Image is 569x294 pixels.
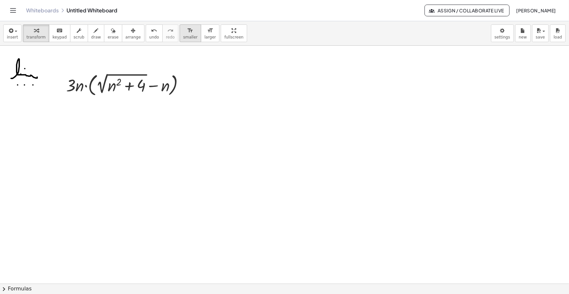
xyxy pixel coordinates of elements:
[151,27,157,35] i: undo
[180,24,201,42] button: format_sizesmaller
[146,24,163,42] button: undoundo
[515,24,531,42] button: new
[126,35,141,39] span: arrange
[201,24,219,42] button: format_sizelarger
[554,35,562,39] span: load
[26,35,46,39] span: transform
[207,27,213,35] i: format_size
[221,24,247,42] button: fullscreen
[149,35,159,39] span: undo
[108,35,118,39] span: erase
[88,24,105,42] button: draw
[491,24,514,42] button: settings
[8,5,18,16] button: Toggle navigation
[117,99,127,109] div: Edit math
[7,35,18,39] span: insert
[187,27,193,35] i: format_size
[519,35,527,39] span: new
[26,7,59,14] a: Whiteboards
[162,24,178,42] button: redoredo
[516,8,556,13] span: [PERSON_NAME]
[122,24,144,42] button: arrange
[536,35,545,39] span: save
[425,5,510,16] button: Assign / Collaborate Live
[511,5,561,16] button: [PERSON_NAME]
[224,35,243,39] span: fullscreen
[167,27,173,35] i: redo
[23,24,49,42] button: transform
[204,35,216,39] span: larger
[532,24,549,42] button: save
[495,35,510,39] span: settings
[104,24,122,42] button: erase
[166,35,175,39] span: redo
[3,24,22,42] button: insert
[430,8,504,13] span: Assign / Collaborate Live
[52,35,67,39] span: keypad
[70,24,88,42] button: scrub
[183,35,198,39] span: smaller
[56,27,63,35] i: keyboard
[91,35,101,39] span: draw
[74,35,84,39] span: scrub
[49,24,70,42] button: keyboardkeypad
[550,24,566,42] button: load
